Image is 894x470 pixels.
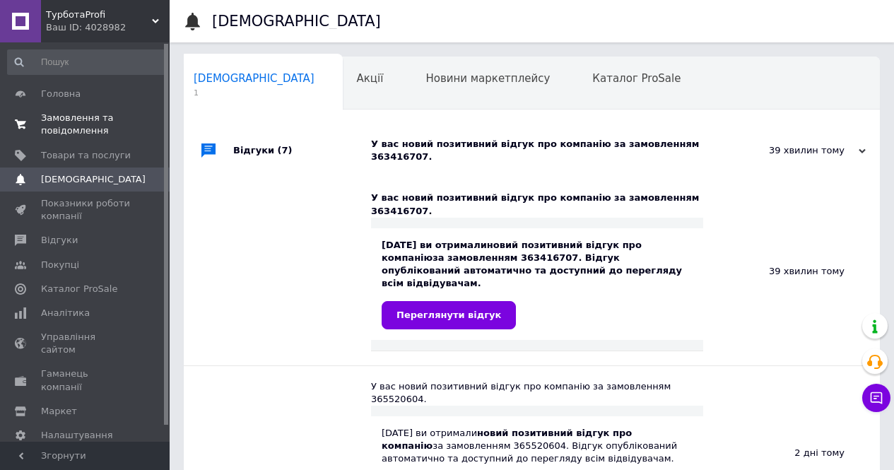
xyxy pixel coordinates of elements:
[7,49,167,75] input: Пошук
[41,234,78,247] span: Відгуки
[41,368,131,393] span: Гаманець компанії
[371,192,703,217] div: У вас новий позитивний відгук про компанію за замовленням 363416707.
[41,173,146,186] span: [DEMOGRAPHIC_DATA]
[592,72,681,85] span: Каталог ProSale
[724,144,866,157] div: 39 хвилин тому
[41,429,113,442] span: Налаштування
[382,301,516,329] a: Переглянути відгук
[46,21,170,34] div: Ваш ID: 4028982
[212,13,381,30] h1: [DEMOGRAPHIC_DATA]
[41,112,131,137] span: Замовлення та повідомлення
[371,380,703,406] div: У вас новий позитивний відгук про компанію за замовленням 365520604.
[382,240,642,263] b: новий позитивний відгук про компанію
[41,307,90,319] span: Аналітика
[425,72,550,85] span: Новини маркетплейсу
[41,149,131,162] span: Товари та послуги
[703,177,880,365] div: 39 хвилин тому
[194,88,314,98] span: 1
[41,331,131,356] span: Управління сайтом
[396,310,501,320] span: Переглянути відгук
[371,138,724,163] div: У вас новий позитивний відгук про компанію за замовленням 363416707.
[41,283,117,295] span: Каталог ProSale
[382,239,693,329] div: [DATE] ви отримали за замовленням 363416707. Відгук опублікований автоматично та доступний до пер...
[41,197,131,223] span: Показники роботи компанії
[357,72,384,85] span: Акції
[194,72,314,85] span: [DEMOGRAPHIC_DATA]
[46,8,152,21] span: ТурботаProfi
[382,428,632,451] b: новий позитивний відгук про компанію
[41,88,81,100] span: Головна
[41,259,79,271] span: Покупці
[233,124,371,177] div: Відгуки
[41,405,77,418] span: Маркет
[862,384,890,412] button: Чат з покупцем
[278,145,293,155] span: (7)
